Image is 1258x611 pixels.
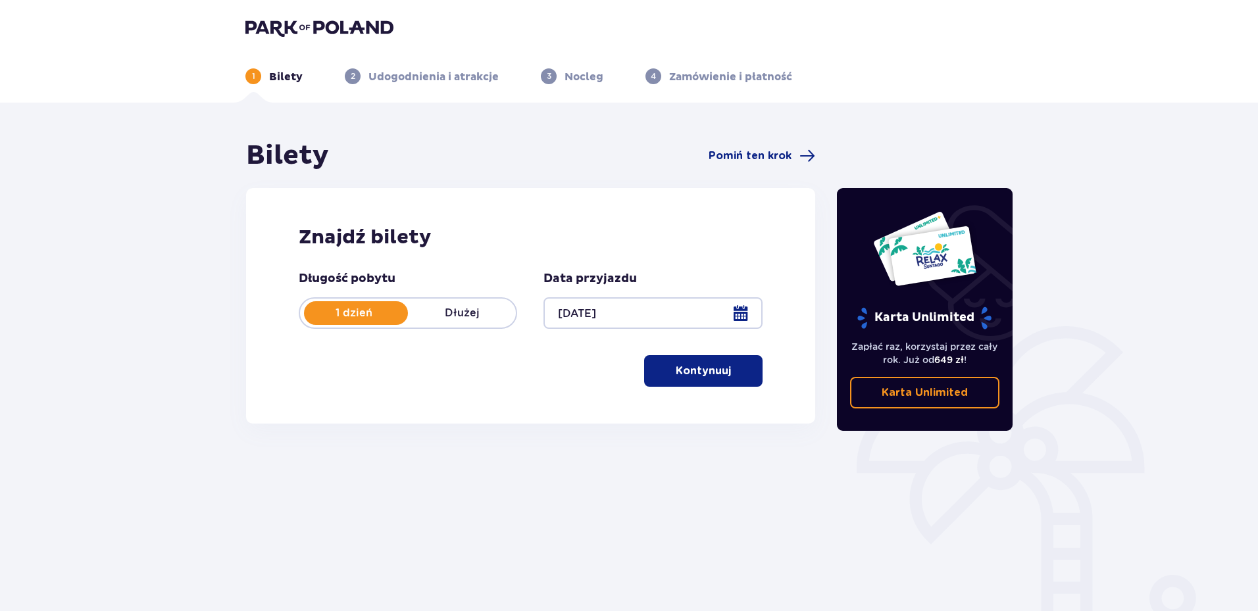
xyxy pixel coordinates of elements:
p: 1 dzień [300,306,408,320]
span: Pomiń ten krok [709,149,792,163]
p: Bilety [269,70,303,84]
img: Dwie karty całoroczne do Suntago z napisem 'UNLIMITED RELAX', na białym tle z tropikalnymi liśćmi... [872,210,977,287]
p: 2 [351,70,355,82]
p: Udogodnienia i atrakcje [368,70,499,84]
p: 3 [547,70,551,82]
span: 649 zł [934,354,964,365]
a: Karta Unlimited [850,377,1000,408]
p: 1 [252,70,255,82]
p: Kontynuuj [676,364,731,378]
h1: Bilety [246,139,329,172]
div: 1Bilety [245,68,303,84]
p: Karta Unlimited [856,306,993,330]
p: Zapłać raz, korzystaj przez cały rok. Już od ! [850,340,1000,366]
h2: Znajdź bilety [299,225,763,250]
p: Zamówienie i płatność [669,70,792,84]
div: 3Nocleg [541,68,603,84]
button: Kontynuuj [644,355,763,387]
img: Park of Poland logo [245,18,393,37]
p: Długość pobytu [299,271,395,287]
p: 4 [651,70,656,82]
p: Dłużej [408,306,516,320]
div: 4Zamówienie i płatność [645,68,792,84]
p: Nocleg [565,70,603,84]
a: Pomiń ten krok [709,148,815,164]
p: Karta Unlimited [882,385,968,400]
div: 2Udogodnienia i atrakcje [345,68,499,84]
p: Data przyjazdu [543,271,637,287]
